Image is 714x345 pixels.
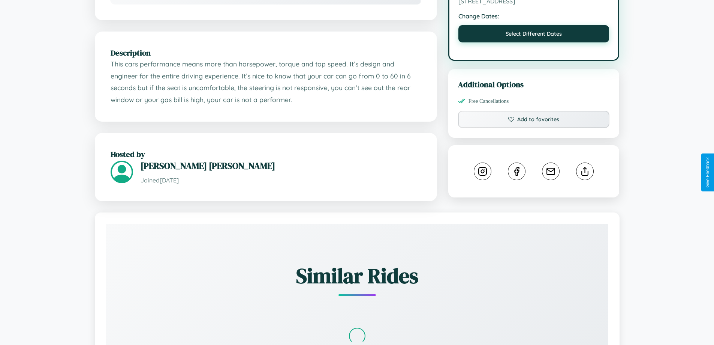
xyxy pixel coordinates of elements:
h2: Hosted by [111,149,421,160]
h3: [PERSON_NAME] [PERSON_NAME] [141,160,421,172]
p: This cars performance means more than horsepower, torque and top speed. It’s design and engineer ... [111,58,421,106]
span: Free Cancellations [469,98,509,104]
h2: Similar Rides [132,261,582,290]
p: Joined [DATE] [141,175,421,186]
button: Add to favorites [458,111,610,128]
strong: Change Dates: [458,12,609,20]
div: Give Feedback [705,157,710,188]
h3: Additional Options [458,79,610,90]
button: Select Different Dates [458,25,609,42]
h2: Description [111,47,421,58]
